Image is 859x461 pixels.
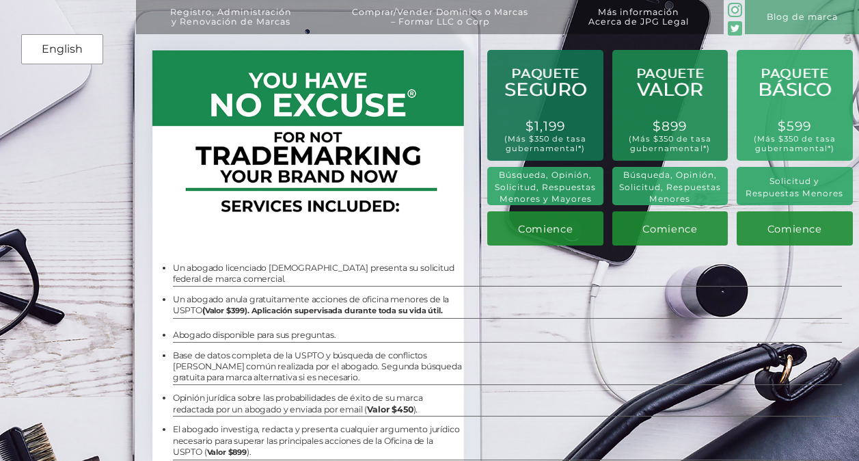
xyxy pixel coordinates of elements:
[518,223,573,235] span: Comience
[562,8,715,42] a: Más informaciónAcerca de JPG Legal
[746,176,843,198] span: Solicitud y Respuestas Menores
[205,306,245,315] span: Valor $399
[619,170,720,204] span: Búsqueda, Opinión, Solicitud, Respuestas Menores
[767,223,822,235] span: Comience
[144,8,318,42] a: Registro, Administracióny Renovación de Marcas
[487,211,603,246] a: Comience
[642,223,697,235] span: Comience
[173,393,423,414] span: Opinión jurídica sobre las probabilidades de éxito de su marca redactada por un abogado y enviada...
[612,211,728,246] a: Comience
[326,8,554,42] a: Comprar/Vender Dominios o Marcas– Formar LLC o Corp
[173,263,454,284] span: Un abogado licenciado [DEMOGRAPHIC_DATA] presenta su solicitud federal de marca comercial.
[728,3,742,17] img: glyph-logo_May2016-green3-90.png
[728,21,742,36] img: Twitter_Social_Icon_Rounded_Square_Color-mid-green3-90.png
[173,424,460,457] span: El abogado investiga, redacta y presenta cualquier argumento jurídico necesario para superar las ...
[25,37,99,62] a: English
[173,350,462,383] span: Base de datos completa de la USPTO y búsqueda de conflictos [PERSON_NAME] común realizada por el ...
[173,330,336,340] span: Abogado disponible para sus preguntas.
[245,306,443,315] span: . Aplicación supervisada durante toda su vida útil.
[367,404,413,414] b: Valor $450
[495,170,596,204] span: Búsqueda, Opinión, Solicitud, Respuestas Menores y Mayores
[207,447,247,457] span: Valor $899
[202,305,443,315] b: (
[173,294,450,315] span: Un abogado anula gratuitamente acciones de oficina menores de la USPTO
[245,306,247,315] b: )
[737,211,853,246] a: Comience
